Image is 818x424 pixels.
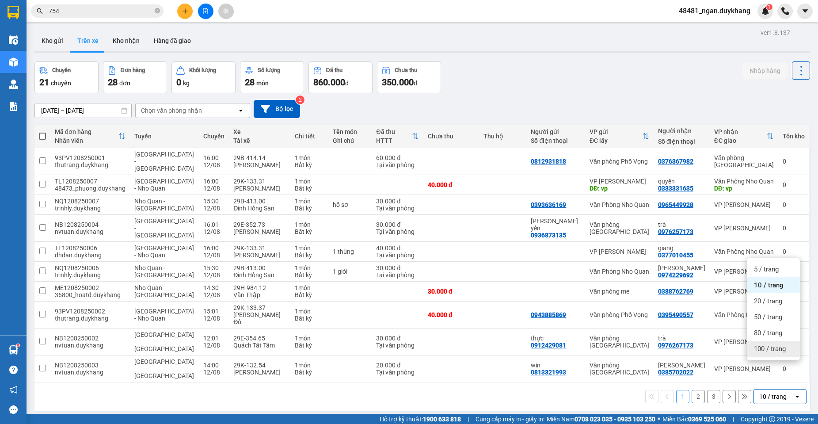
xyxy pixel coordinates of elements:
[714,137,767,144] div: ĐC giao
[376,228,419,235] div: Tại văn phòng
[9,57,18,67] img: warehouse-icon
[51,80,71,87] span: chuyến
[742,63,788,79] button: Nhập hàng
[781,7,789,15] img: phone-icon
[468,414,469,424] span: |
[183,80,190,87] span: kg
[134,358,194,379] span: [GEOGRAPHIC_DATA] - [GEOGRAPHIC_DATA]
[710,125,778,148] th: Toggle SortBy
[8,6,19,19] img: logo-vxr
[9,386,18,394] span: notification
[218,4,234,19] button: aim
[531,362,581,369] div: win
[171,61,236,93] button: Khối lượng0kg
[55,315,126,322] div: thutrang.duykhang
[326,67,342,73] div: Đã thu
[134,244,194,259] span: [GEOGRAPHIC_DATA] - Nho Quan
[177,4,193,19] button: plus
[590,128,642,135] div: VP gửi
[9,405,18,414] span: message
[769,416,775,422] span: copyright
[376,244,419,252] div: 40.000 đ
[333,137,367,144] div: Ghi chú
[714,311,774,318] div: Văn Phòng Nho Quan
[233,362,286,369] div: 29K-132.54
[203,362,224,369] div: 14:00
[428,288,475,295] div: 30.000 đ
[49,22,201,33] li: Số 2 [PERSON_NAME], [GEOGRAPHIC_DATA]
[295,228,324,235] div: Bất kỳ
[658,138,705,145] div: Số điện thoại
[658,369,693,376] div: 0385702022
[531,311,566,318] div: 0943885869
[233,161,286,168] div: [PERSON_NAME]
[333,128,367,135] div: Tên món
[590,362,649,376] div: Văn phòng [GEOGRAPHIC_DATA]
[707,390,720,403] button: 3
[189,67,216,73] div: Khối lượng
[182,8,188,14] span: plus
[233,252,286,259] div: [PERSON_NAME]
[658,244,705,252] div: giang
[380,414,461,424] span: Hỗ trợ kỹ thuật:
[203,133,224,140] div: Chuyến
[55,252,126,259] div: dhdan.duykhang
[714,248,774,255] div: Văn Phòng Nho Quan
[428,181,475,188] div: 40.000 đ
[783,365,805,372] div: 0
[590,221,649,235] div: Văn phòng [GEOGRAPHIC_DATA]
[714,288,774,295] div: VP [PERSON_NAME]
[295,185,324,192] div: Bất kỳ
[658,342,693,349] div: 0976267173
[233,369,286,376] div: [PERSON_NAME]
[376,128,412,135] div: Đã thu
[233,271,286,279] div: Đinh Hồng San
[754,265,779,274] span: 5 / trang
[9,366,18,374] span: question-circle
[575,416,655,423] strong: 0708 023 035 - 0935 103 250
[688,416,726,423] strong: 0369 525 060
[55,154,126,161] div: 93PV1208250001
[34,30,70,51] button: Kho gửi
[714,178,774,185] div: Văn Phòng Nho Quan
[55,161,126,168] div: thutrang.duykhang
[233,335,286,342] div: 29E-354.65
[9,102,18,111] img: solution-icon
[55,221,126,228] div: NB1208250004
[531,218,581,232] div: hoàng hải yến
[147,30,198,51] button: Hàng đã giao
[55,264,126,271] div: NQ1208250006
[754,329,782,337] span: 80 / trang
[754,281,784,290] span: 10 / trang
[49,6,153,16] input: Tìm tên, số ĐT hoặc mã đơn
[783,158,805,165] div: 0
[714,185,774,192] div: DĐ: vp
[295,342,324,349] div: Bất kỳ
[233,264,286,271] div: 29B-413.00
[233,205,286,212] div: Đinh Hồng San
[39,77,49,88] span: 21
[72,10,178,21] b: Duy Khang Limousine
[203,154,224,161] div: 16:00
[256,80,269,87] span: món
[714,338,774,345] div: VP [PERSON_NAME]
[55,244,126,252] div: TL1208250006
[333,248,367,255] div: 1 thùng
[759,392,787,401] div: 10 / trang
[345,80,349,87] span: đ
[783,201,805,208] div: 0
[55,369,126,376] div: nvtuan.duykhang
[377,61,441,93] button: Chưa thu350.000đ
[155,8,160,13] span: close-circle
[590,158,649,165] div: Văn phòng Phố Vọng
[233,304,286,311] div: 29K-133.37
[801,7,809,15] span: caret-down
[531,201,566,208] div: 0393636169
[761,7,769,15] img: icon-new-feature
[754,344,786,353] span: 100 / trang
[203,369,224,376] div: 12/08
[55,291,126,298] div: 36800_hoatd.duykhang
[35,103,131,118] input: Select a date range.
[17,344,19,347] sup: 1
[240,61,304,93] button: Số lượng28món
